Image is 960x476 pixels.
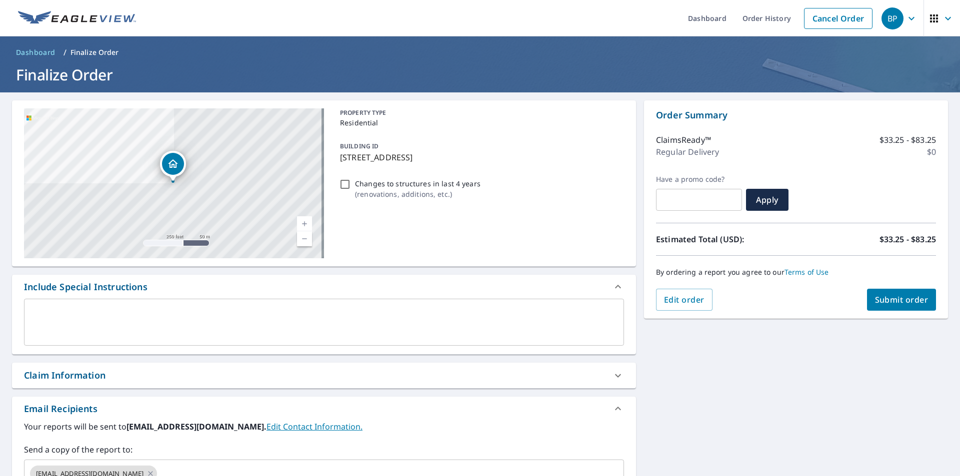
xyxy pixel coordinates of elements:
[18,11,136,26] img: EV Logo
[656,268,936,277] p: By ordering a report you agree to our
[160,151,186,182] div: Dropped pin, building 1, Residential property, 5357 Waterdance Dr Memphis, TN 38135
[656,108,936,122] p: Order Summary
[804,8,872,29] a: Cancel Order
[656,175,742,184] label: Have a promo code?
[70,47,119,57] p: Finalize Order
[12,44,59,60] a: Dashboard
[297,216,312,231] a: Current Level 17, Zoom In
[875,294,928,305] span: Submit order
[12,64,948,85] h1: Finalize Order
[16,47,55,57] span: Dashboard
[340,117,620,128] p: Residential
[24,421,624,433] label: Your reports will be sent to
[664,294,704,305] span: Edit order
[12,363,636,388] div: Claim Information
[881,7,903,29] div: BP
[340,108,620,117] p: PROPERTY TYPE
[340,151,620,163] p: [STREET_ADDRESS]
[126,421,266,432] b: [EMAIL_ADDRESS][DOMAIN_NAME].
[24,444,624,456] label: Send a copy of the report to:
[355,189,480,199] p: ( renovations, additions, etc. )
[746,189,788,211] button: Apply
[879,134,936,146] p: $33.25 - $83.25
[24,369,105,382] div: Claim Information
[754,194,780,205] span: Apply
[24,402,97,416] div: Email Recipients
[63,46,66,58] li: /
[12,397,636,421] div: Email Recipients
[656,134,711,146] p: ClaimsReady™
[12,275,636,299] div: Include Special Instructions
[24,280,147,294] div: Include Special Instructions
[355,178,480,189] p: Changes to structures in last 4 years
[784,267,829,277] a: Terms of Use
[266,421,362,432] a: EditContactInfo
[12,44,948,60] nav: breadcrumb
[867,289,936,311] button: Submit order
[656,233,796,245] p: Estimated Total (USD):
[927,146,936,158] p: $0
[656,146,719,158] p: Regular Delivery
[340,142,378,150] p: BUILDING ID
[656,289,712,311] button: Edit order
[297,231,312,246] a: Current Level 17, Zoom Out
[879,233,936,245] p: $33.25 - $83.25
